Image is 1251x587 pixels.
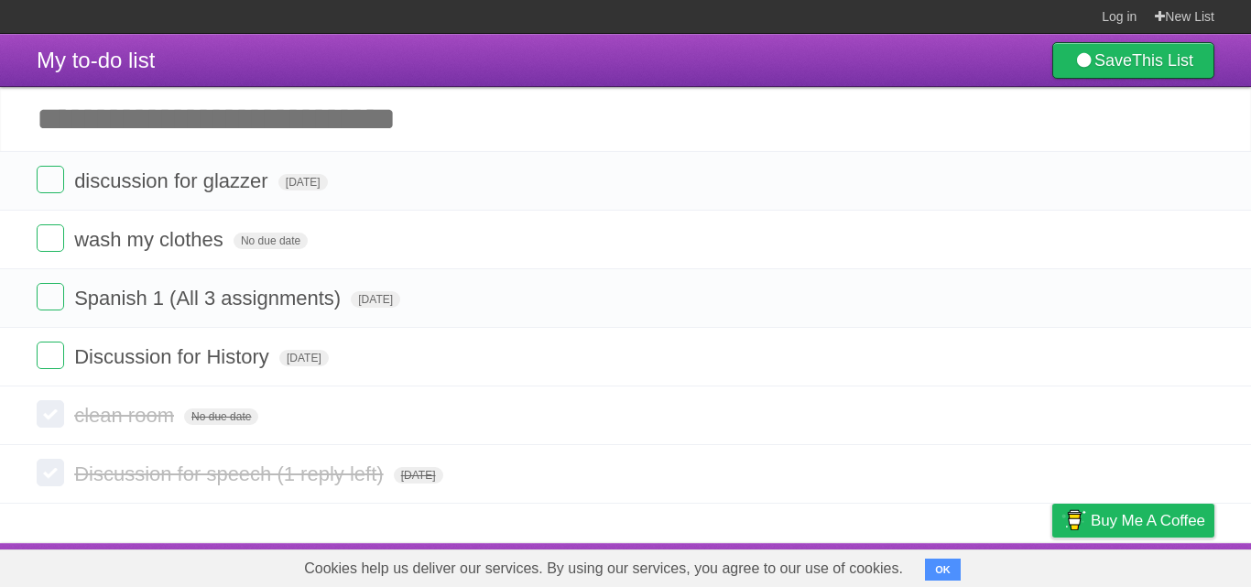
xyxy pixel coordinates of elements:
[278,174,328,190] span: [DATE]
[394,467,443,484] span: [DATE]
[966,548,1006,582] a: Terms
[279,350,329,366] span: [DATE]
[37,48,155,72] span: My to-do list
[809,548,847,582] a: About
[1132,51,1193,70] b: This List
[1061,505,1086,536] img: Buy me a coffee
[37,166,64,193] label: Done
[37,342,64,369] label: Done
[925,559,961,581] button: OK
[1052,504,1214,538] a: Buy me a coffee
[74,404,179,427] span: clean room
[37,224,64,252] label: Done
[74,462,387,485] span: Discussion for speech (1 reply left)
[869,548,943,582] a: Developers
[1052,42,1214,79] a: SaveThis List
[234,233,308,249] span: No due date
[74,169,273,192] span: discussion for glazzer
[184,408,258,425] span: No due date
[74,228,228,251] span: wash my clothes
[74,287,345,310] span: Spanish 1 (All 3 assignments)
[37,283,64,310] label: Done
[74,345,274,368] span: Discussion for History
[37,400,64,428] label: Done
[1028,548,1076,582] a: Privacy
[37,459,64,486] label: Done
[1099,548,1214,582] a: Suggest a feature
[351,291,400,308] span: [DATE]
[1091,505,1205,537] span: Buy me a coffee
[286,550,921,587] span: Cookies help us deliver our services. By using our services, you agree to our use of cookies.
